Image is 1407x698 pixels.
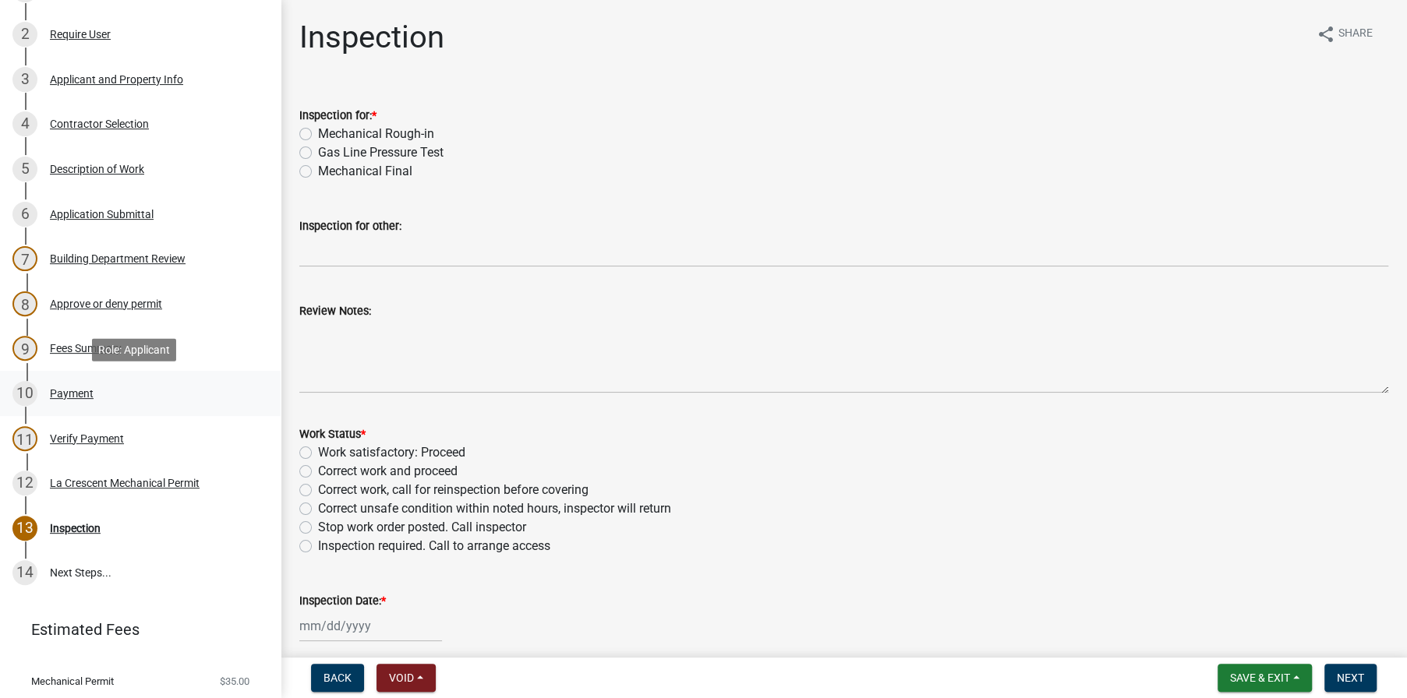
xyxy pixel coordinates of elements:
[1337,672,1364,684] span: Next
[299,610,442,642] input: mm/dd/yyyy
[50,478,200,488] div: La Crescent Mechanical Permit
[50,298,162,309] div: Approve or deny permit
[12,426,37,451] div: 11
[12,516,37,541] div: 13
[1338,25,1373,44] span: Share
[318,443,465,462] label: Work satisfactory: Proceed
[318,162,412,181] label: Mechanical Final
[12,291,37,316] div: 8
[323,672,352,684] span: Back
[50,523,101,534] div: Inspection
[318,518,526,537] label: Stop work order posted. Call inspector
[299,19,444,56] h1: Inspection
[318,125,434,143] label: Mechanical Rough-in
[299,596,386,607] label: Inspection Date:
[92,338,176,361] div: Role: Applicant
[299,221,401,232] label: Inspection for other:
[220,676,249,686] span: $35.00
[299,429,366,440] label: Work Status
[12,336,37,361] div: 9
[318,537,550,555] label: Inspection required. Call to arrange access
[1324,664,1377,692] button: Next
[376,664,436,692] button: Void
[12,246,37,271] div: 7
[12,157,37,182] div: 5
[50,343,122,354] div: Fees Summary
[12,614,256,645] a: Estimated Fees
[50,209,154,220] div: Application Submittal
[50,29,111,40] div: Require User
[1304,19,1385,49] button: shareShare
[12,560,37,585] div: 14
[311,664,364,692] button: Back
[12,202,37,227] div: 6
[50,74,183,85] div: Applicant and Property Info
[318,481,589,499] label: Correct work, call for reinspection before covering
[318,143,444,162] label: Gas Line Pressure Test
[12,67,37,92] div: 3
[12,381,37,406] div: 10
[318,462,458,481] label: Correct work and proceed
[50,388,94,399] div: Payment
[1218,664,1312,692] button: Save & Exit
[50,118,149,129] div: Contractor Selection
[299,306,371,317] label: Review Notes:
[389,672,414,684] span: Void
[31,676,114,686] span: Mechanical Permit
[299,111,376,122] label: Inspection for:
[318,499,671,518] label: Correct unsafe condition within noted hours, inspector will return
[12,471,37,495] div: 12
[1317,25,1335,44] i: share
[1230,672,1290,684] span: Save & Exit
[50,164,144,174] div: Description of Work
[12,111,37,136] div: 4
[50,253,186,264] div: Building Department Review
[50,433,124,444] div: Verify Payment
[12,22,37,47] div: 2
